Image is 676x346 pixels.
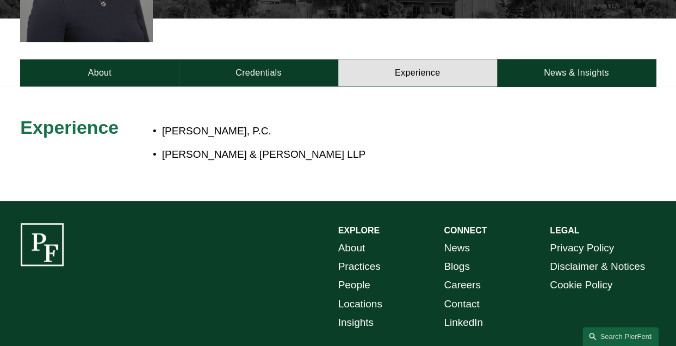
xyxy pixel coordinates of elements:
[550,239,614,257] a: Privacy Policy
[338,226,380,235] strong: EXPLORE
[444,276,480,294] a: Careers
[338,313,374,332] a: Insights
[444,257,469,276] a: Blogs
[162,145,576,164] p: [PERSON_NAME] & [PERSON_NAME] LLP
[444,313,483,332] a: LinkedIn
[20,59,179,86] a: About
[444,239,469,257] a: News
[338,276,370,294] a: People
[582,327,659,346] a: Search this site
[179,59,338,86] a: Credentials
[497,59,656,86] a: News & Insights
[338,295,382,313] a: Locations
[444,226,487,235] strong: CONNECT
[550,276,612,294] a: Cookie Policy
[338,59,497,86] a: Experience
[550,257,645,276] a: Disclaimer & Notices
[338,257,381,276] a: Practices
[162,122,576,140] p: [PERSON_NAME], P.C.
[20,117,119,138] span: Experience
[338,239,365,257] a: About
[444,295,479,313] a: Contact
[550,226,579,235] strong: LEGAL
